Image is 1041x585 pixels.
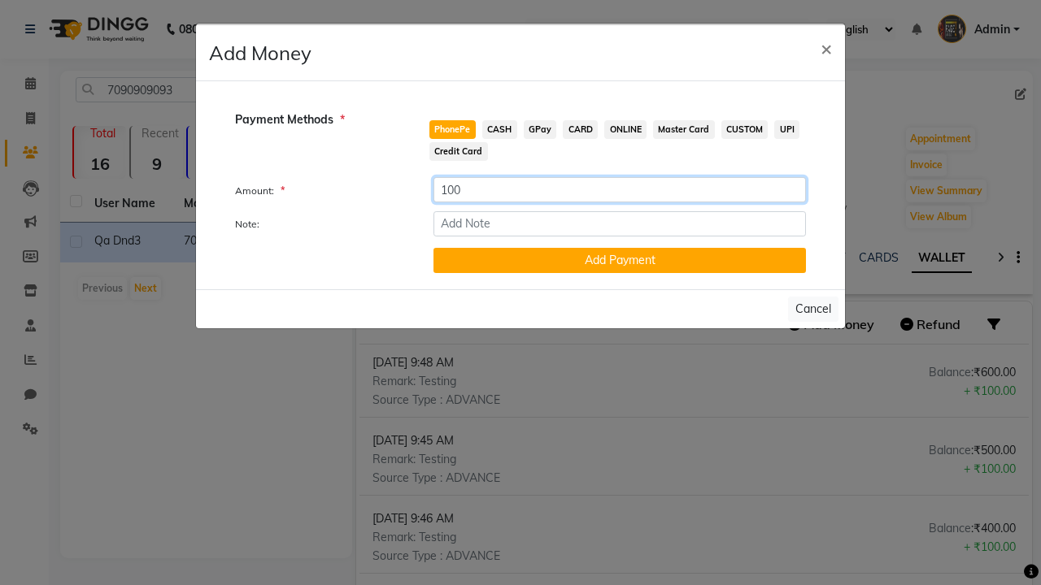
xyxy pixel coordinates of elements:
label: Amount: [223,184,421,198]
span: ONLINE [604,120,647,139]
input: Amount [433,177,806,202]
h4: Add Money [209,38,311,67]
button: Cancel [788,297,838,322]
input: Add Note [433,211,806,236]
span: Credit Card [429,142,488,161]
span: CARD [563,120,598,139]
span: Payment Methods [235,111,345,128]
span: PhonePe [429,120,476,139]
span: UPI [774,120,799,139]
span: CASH [482,120,517,139]
span: Master Card [653,120,715,139]
span: CUSTOM [721,120,769,139]
span: × [821,36,832,60]
button: Add Payment [433,248,806,273]
button: Close [808,25,845,71]
span: GPay [524,120,557,139]
label: Note: [223,217,421,232]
